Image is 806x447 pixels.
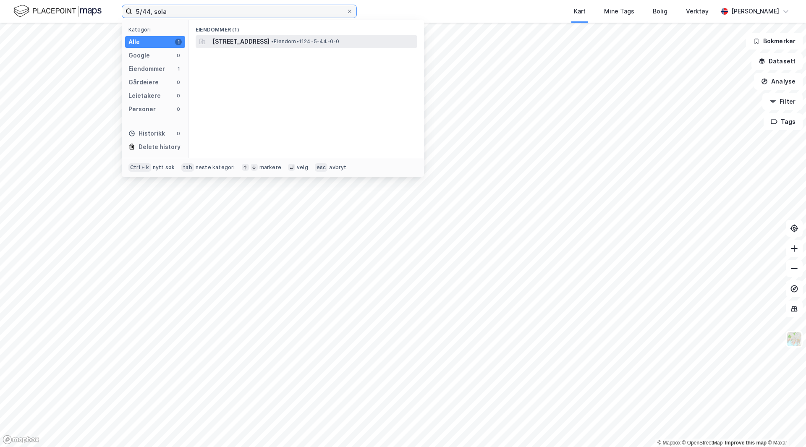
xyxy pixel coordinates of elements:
div: 1 [175,65,182,72]
div: 0 [175,106,182,112]
div: Verktøy [686,6,709,16]
button: Filter [762,93,803,110]
a: OpenStreetMap [682,440,723,446]
div: Ctrl + k [128,163,151,172]
div: Bolig [653,6,667,16]
div: Mine Tags [604,6,634,16]
span: [STREET_ADDRESS] [212,37,270,47]
div: 0 [175,92,182,99]
div: nytt søk [153,164,175,171]
a: Improve this map [725,440,767,446]
div: Delete history [139,142,181,152]
button: Datasett [751,53,803,70]
div: neste kategori [196,164,235,171]
div: Gårdeiere [128,77,159,87]
div: Eiendommer (1) [189,20,424,35]
div: 0 [175,130,182,137]
div: Google [128,50,150,60]
div: velg [297,164,308,171]
div: markere [259,164,281,171]
input: Søk på adresse, matrikkel, gårdeiere, leietakere eller personer [132,5,346,18]
div: avbryt [329,164,346,171]
a: Mapbox homepage [3,435,39,444]
div: Leietakere [128,91,161,101]
div: Kontrollprogram for chat [764,407,806,447]
button: Analyse [754,73,803,90]
div: 1 [175,39,182,45]
div: 0 [175,52,182,59]
div: Kategori [128,26,185,33]
button: Tags [764,113,803,130]
button: Bokmerker [746,33,803,50]
div: esc [315,163,328,172]
div: Personer [128,104,156,114]
img: logo.f888ab2527a4732fd821a326f86c7f29.svg [13,4,102,18]
span: • [271,38,274,44]
div: tab [181,163,194,172]
div: 0 [175,79,182,86]
div: Historikk [128,128,165,139]
div: Kart [574,6,586,16]
a: Mapbox [657,440,680,446]
div: Eiendommer [128,64,165,74]
div: [PERSON_NAME] [731,6,779,16]
img: Z [786,331,802,347]
span: Eiendom • 1124-5-44-0-0 [271,38,339,45]
iframe: Chat Widget [764,407,806,447]
div: Alle [128,37,140,47]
